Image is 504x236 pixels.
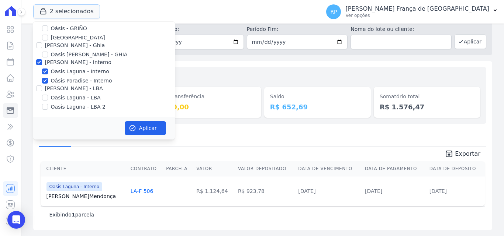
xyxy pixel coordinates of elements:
[160,102,255,112] dd: R$ 0,00
[41,161,128,176] th: Cliente
[33,4,100,18] button: 2 selecionados
[128,161,163,176] th: Contrato
[362,161,427,176] th: Data de Pagamento
[193,176,235,206] td: R$ 1.124,64
[270,93,365,101] dt: Saldo
[330,9,337,14] span: RP
[51,94,101,102] label: Oasis Laguna - LBA
[51,25,87,32] label: Oásis - GRIÑO
[427,161,485,176] th: Data de Depósito
[51,68,109,75] label: Oasis Laguna - Interno
[365,188,382,194] a: [DATE]
[45,85,103,91] label: [PERSON_NAME] - LBA
[345,13,489,18] p: Ver opções
[351,25,452,33] label: Nome do lote ou cliente:
[46,182,103,191] span: Oasis Laguna - Interno
[45,42,105,48] label: [PERSON_NAME] - Ghia
[51,34,105,42] label: [GEOGRAPHIC_DATA]
[445,149,453,158] i: unarchive
[345,5,489,13] p: [PERSON_NAME] França de [GEOGRAPHIC_DATA]
[270,102,365,112] dd: R$ 652,69
[143,25,244,33] label: Período Inicío:
[439,149,486,160] a: unarchive Exportar
[49,211,94,218] p: Exibindo parcela
[160,93,255,101] dt: Em transferência
[193,161,235,176] th: Valor
[235,161,295,176] th: Valor Depositado
[380,93,474,101] dt: Somatório total
[429,188,447,194] a: [DATE]
[455,34,486,49] button: Aplicar
[455,149,480,158] span: Exportar
[45,59,111,65] label: [PERSON_NAME] - Interno
[51,77,112,85] label: Oásis Paradise - Interno
[163,161,193,176] th: Parcela
[46,193,125,200] a: [PERSON_NAME]Mendonça
[72,212,75,218] b: 1
[380,102,474,112] dd: R$ 1.576,47
[235,176,295,206] td: R$ 923,78
[298,188,315,194] a: [DATE]
[51,51,128,59] label: Oasis [PERSON_NAME] - GHIA
[131,188,153,194] a: LA-F 506
[7,211,25,229] div: Open Intercom Messenger
[247,25,348,33] label: Período Fim:
[320,1,504,22] button: RP [PERSON_NAME] França de [GEOGRAPHIC_DATA] Ver opções
[125,121,166,135] button: Aplicar
[51,103,106,111] label: Oasis Laguna - LBA 2
[295,161,362,176] th: Data de Vencimento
